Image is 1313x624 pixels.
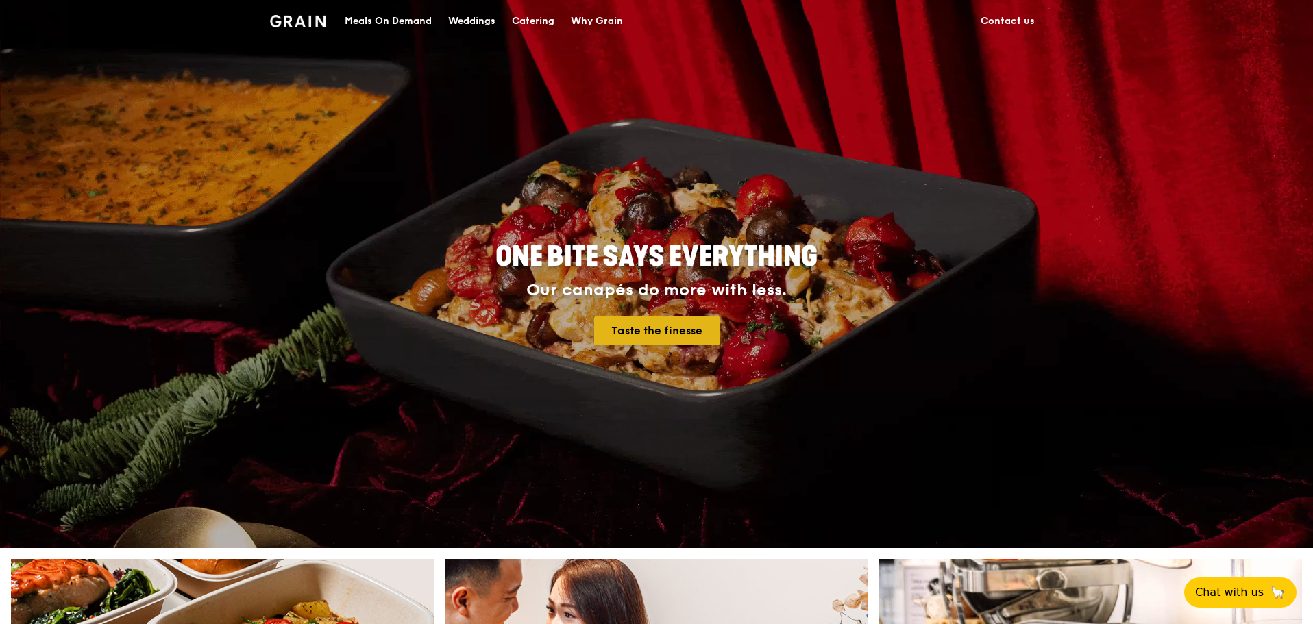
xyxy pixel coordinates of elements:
div: Our canapés do more with less. [410,281,903,300]
div: Weddings [448,1,495,42]
a: Why Grain [563,1,631,42]
span: 🦙 [1269,584,1286,601]
a: Taste the finesse [594,316,720,345]
div: Catering [512,1,554,42]
a: Catering [504,1,563,42]
a: Weddings [440,1,504,42]
button: Chat with us🦙 [1184,577,1297,608]
a: Contact us [972,1,1043,42]
span: Chat with us [1195,584,1264,601]
img: Grain [270,15,326,27]
span: ONE BITE SAYS EVERYTHING [495,240,818,273]
div: Why Grain [571,1,623,42]
div: Meals On Demand [345,1,432,42]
